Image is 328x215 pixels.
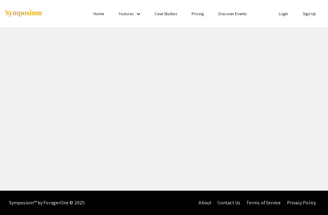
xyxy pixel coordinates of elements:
a: Sign Up [303,11,316,16]
a: Features [119,11,134,16]
a: Home [94,11,104,16]
mat-icon: Expand Features list [135,10,142,18]
a: Pricing [192,11,204,16]
img: Symposium by ForagerOne [5,9,43,18]
a: Case Studies [155,11,177,16]
a: Contact Us [217,199,240,206]
a: Discover Events [218,11,247,16]
a: Login [279,11,289,16]
a: About [199,199,211,206]
a: Privacy Policy [287,199,316,206]
a: Terms of Service [246,199,281,206]
div: Symposium™ by ForagerOne © 2025 [9,191,85,215]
